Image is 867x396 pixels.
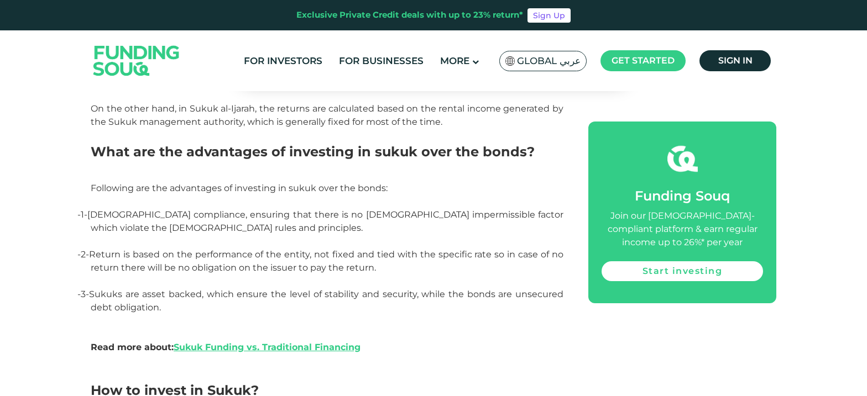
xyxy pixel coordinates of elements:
[87,209,563,233] span: [DEMOGRAPHIC_DATA] compliance, ensuring that there is no [DEMOGRAPHIC_DATA] impermissible factor ...
[517,55,581,67] span: Global عربي
[91,103,563,127] span: On the other hand, in Sukuk al-Ijarah, the returns are calculated based on the rental income gene...
[77,209,87,220] span: -
[91,144,535,160] span: What are the advantages of investing in sukuk over the bonds?
[336,52,426,70] a: For Businesses
[602,261,763,281] a: Start investing
[440,55,469,66] span: More
[667,144,698,174] img: fsicon
[81,249,89,260] span: 2-
[81,209,87,220] span: 1-
[174,342,361,352] a: Sukuk Funding vs. Traditional Financing
[77,289,89,299] span: -
[718,55,753,66] span: Sign in
[89,249,563,273] span: Return is based on the performance of the entity, not fixed and tied with the specific rate so in...
[612,55,675,66] span: Get started
[505,56,515,66] img: SA Flag
[602,209,763,249] div: Join our [DEMOGRAPHIC_DATA]-compliant platform & earn regular income up to 26%* per year
[635,188,730,204] span: Funding Souq
[527,8,571,23] a: Sign Up
[89,289,563,352] span: Sukuks are asset backed, which ensure the level of stability and security, while the bonds are un...
[241,52,325,70] a: For Investors
[91,342,361,352] strong: Read more about:
[91,183,388,193] span: Following are the advantages of investing in sukuk over the bonds:
[81,289,89,299] span: 3-
[77,249,89,260] span: -
[699,50,771,71] a: Sign in
[296,9,523,22] div: Exclusive Private Credit deals with up to 23% return*
[82,33,191,88] img: Logo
